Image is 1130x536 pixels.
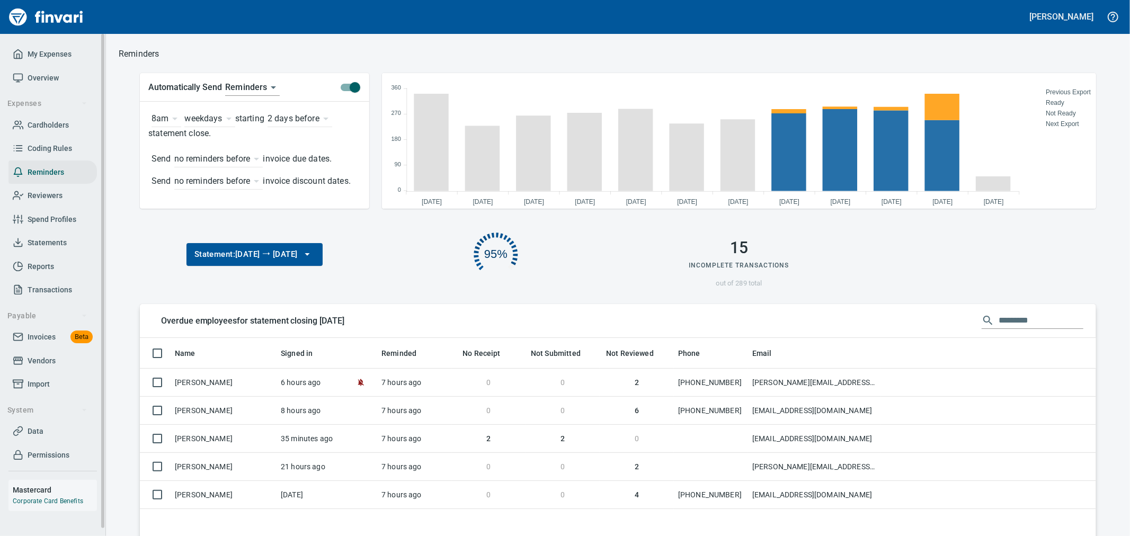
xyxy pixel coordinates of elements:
[728,198,749,206] tspan: [DATE]
[689,262,789,269] span: Incomplete Transactions
[473,198,493,206] tspan: [DATE]
[6,4,86,30] img: Finvari
[600,369,674,397] td: 2
[3,94,92,113] button: Expenses
[8,184,97,208] a: Reviewers
[28,354,56,368] span: Vendors
[882,198,902,206] tspan: [DATE]
[277,397,356,425] td: 8 hours ago
[28,425,43,438] span: Data
[8,137,97,160] a: Coding Rules
[625,221,854,291] button: 15Incomplete Transactionsout of 289 total
[600,453,674,481] td: 2
[8,349,97,373] a: Vendors
[356,379,366,386] span: User has disabled in-app notifications (email only)
[674,481,748,509] td: [PHONE_NUMBER]
[831,198,851,206] tspan: [DATE]
[28,166,64,179] span: Reminders
[171,425,277,453] td: [PERSON_NAME]
[575,198,595,206] tspan: [DATE]
[171,397,277,425] td: [PERSON_NAME]
[171,453,277,481] td: [PERSON_NAME]
[462,347,501,360] span: No Receipt
[377,453,451,481] td: 7 hours ago
[600,481,674,509] td: 4
[148,82,280,92] span: Automatically Send
[526,453,600,481] td: 0
[152,153,171,165] p: Send
[268,110,332,127] div: 2 days before
[152,110,181,127] div: 8am
[1027,8,1096,25] button: [PERSON_NAME]
[70,331,93,343] span: Beta
[263,153,332,165] p: invoice due dates.
[381,347,430,360] span: Reminded
[28,213,76,226] span: Spend Profiles
[8,419,97,443] a: Data
[381,347,416,360] span: Reminded
[451,481,526,509] td: 0
[186,243,323,265] button: Statement:[DATE] ⭢ [DATE]
[625,238,854,257] h2: 15
[174,150,263,167] div: 2 days before
[398,186,401,193] tspan: 0
[3,306,92,326] button: Payable
[28,72,59,85] span: Overview
[281,347,326,360] span: Signed in
[1046,120,1080,128] span: Next Export
[984,198,1004,206] tspan: [DATE]
[119,48,159,60] nav: breadcrumb
[600,397,674,425] td: 6
[748,397,880,425] td: [EMAIL_ADDRESS][DOMAIN_NAME]
[377,397,451,425] td: 7 hours ago
[1046,88,1091,96] span: Previous Export
[174,173,263,190] div: 2 days before
[748,481,880,509] td: [EMAIL_ADDRESS][DOMAIN_NAME]
[8,113,97,137] a: Cardholders
[392,84,401,91] tspan: 360
[13,497,83,505] a: Corporate Card Benefits
[1046,99,1065,106] span: Ready
[152,175,171,187] p: Send
[395,161,401,167] tspan: 90
[281,347,313,360] span: Signed in
[175,347,195,360] span: Name
[526,481,600,509] td: 0
[626,198,646,206] tspan: [DATE]
[7,97,87,110] span: Expenses
[277,369,356,397] td: 6 hours ago
[194,247,312,261] span: Statement: [DATE] ⭢ [DATE]
[1046,110,1076,117] span: Not Ready
[8,42,97,66] a: My Expenses
[277,481,356,509] td: [DATE]
[263,175,350,187] p: invoice discount dates.
[748,369,880,397] td: [PERSON_NAME][EMAIL_ADDRESS][DOMAIN_NAME]
[678,347,700,360] span: Phone
[175,347,209,360] span: Name
[28,48,72,61] span: My Expenses
[184,110,235,127] div: weekdays
[8,443,97,467] a: Permissions
[674,369,748,397] td: [PHONE_NUMBER]
[8,255,97,279] a: Reports
[748,453,880,481] td: [PERSON_NAME][EMAIL_ADDRESS][DOMAIN_NAME]
[28,283,72,297] span: Transactions
[625,278,854,289] p: out of 289 total
[526,397,600,425] td: 0
[28,119,69,132] span: Cardholders
[8,278,97,302] a: Transactions
[377,425,451,453] td: 7 hours ago
[171,369,277,397] td: [PERSON_NAME]
[422,198,442,206] tspan: [DATE]
[678,198,698,206] tspan: [DATE]
[8,372,97,396] a: Import
[933,198,953,206] tspan: [DATE]
[235,113,264,123] p: starting
[148,128,211,138] p: statement close.
[28,189,63,202] span: Reviewers
[8,231,97,255] a: Statements
[451,369,526,397] td: 0
[119,48,159,60] p: Reminders
[531,347,581,360] span: Not Submitted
